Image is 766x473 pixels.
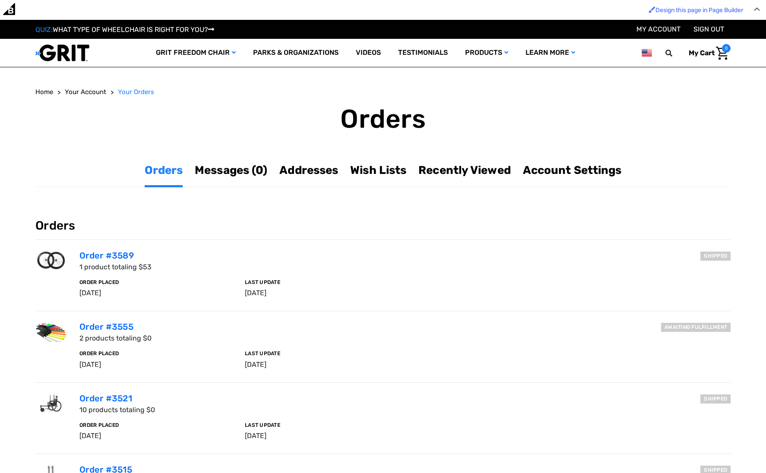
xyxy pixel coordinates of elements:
a: Home [35,87,53,97]
a: Products [456,39,517,67]
h6: Order Placed [79,350,234,356]
a: Account Settings [523,162,622,179]
span: [DATE] [79,289,101,297]
a: Recently Viewed [418,162,511,179]
a: Videos [347,39,389,67]
nav: Breadcrumb [35,87,731,97]
a: QUIZ:WHAT TYPE OF WHEELCHAIR IS RIGHT FOR YOU? [35,25,214,34]
span: Your Account [65,88,106,96]
h6: Last Update [245,279,400,285]
h6: Order Placed [79,279,234,285]
a: Messages (0) [195,162,267,179]
span: [DATE] [79,360,101,369]
a: Order #3521 [79,393,132,404]
h6: Order Placed [79,422,234,428]
h6: Awaiting fulfillment [661,323,731,332]
span: My Cart [689,49,715,57]
p: 10 products totaling $0 [79,405,731,415]
a: Wish Lists [350,162,406,179]
a: Order #3589 [79,250,134,261]
img: us.png [642,47,652,58]
a: Enabled brush for page builder edit. Design this page in Page Builder [644,2,747,18]
span: [DATE] [245,432,266,440]
a: Your Orders [118,87,154,97]
p: 2 products totaling $0 [79,333,731,344]
img: Close Admin Bar [754,7,760,11]
a: Cart with 0 items [682,44,731,62]
a: Sign out [693,25,724,33]
a: Addresses [279,162,338,179]
span: [DATE] [79,432,101,440]
a: Parks & Organizations [244,39,347,67]
span: 0 [722,44,731,53]
img: Enabled brush for page builder edit. [649,6,655,13]
a: Testimonials [389,39,456,67]
h6: Shipped [700,394,731,404]
img: Cart [716,47,728,60]
img: GRIT Sand and Snow Wheels: pair of wider wheels for easier riding over loose terrain in GRIT Free... [35,250,66,270]
img: GRIT All-Terrain Wheelchair and Mobility Equipment [35,44,89,62]
h6: Last Update [245,350,400,356]
a: Orders [145,162,183,179]
span: QUIZ: [35,25,53,34]
input: Search [669,44,682,62]
span: Your Orders [118,88,154,96]
h6: Last Update [245,422,400,428]
p: 1 product totaling $53 [79,262,731,272]
a: Learn More [517,39,584,67]
span: Design this page in Page Builder [655,6,743,14]
h1: Orders [35,104,731,135]
a: Order #3555 [79,322,133,332]
span: [DATE] [245,360,266,369]
a: Your Account [65,87,106,97]
a: Account [636,25,681,33]
a: GRIT Freedom Chair [147,39,244,67]
span: [DATE] [245,289,266,297]
h3: Orders [35,218,731,240]
span: Home [35,88,53,96]
h6: Shipped [700,252,731,261]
